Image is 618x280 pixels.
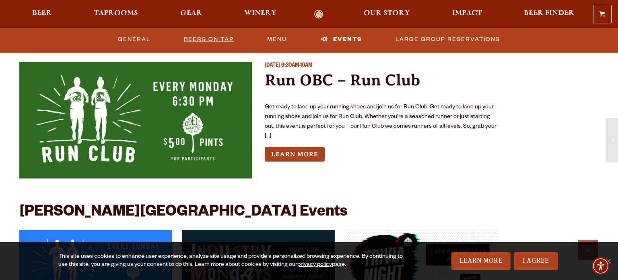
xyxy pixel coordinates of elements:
[265,63,280,69] span: [DATE]
[239,10,282,19] a: Winery
[447,10,487,19] a: Impact
[358,10,415,19] a: Our Story
[265,147,325,162] a: Learn more about Run OBC – Run Club
[89,10,143,19] a: Taprooms
[592,257,610,275] div: Accessibility Menu
[264,30,290,49] a: Menu
[281,63,312,69] span: 9:30AM-10AM
[175,10,208,19] a: Gear
[244,10,276,17] span: Winery
[265,103,497,141] p: Get ready to lace up your running shoes and join us for Run Club. Get ready to lace up your runni...
[265,71,420,89] a: Run OBC – Run Club
[19,62,252,178] a: View event details
[303,10,334,19] a: Odell Home
[364,10,410,17] span: Our Story
[180,10,202,17] span: Gear
[514,252,558,270] a: I Agree
[317,30,365,49] a: Events
[297,262,332,268] a: privacy policy
[578,240,598,260] a: Scroll to top
[392,30,503,49] a: Large Group Reservations
[32,10,52,17] span: Beer
[19,204,347,222] h2: [PERSON_NAME][GEOGRAPHIC_DATA] Events
[524,10,575,17] span: Beer Finder
[519,10,580,19] a: Beer Finder
[94,10,138,17] span: Taprooms
[115,30,154,49] a: General
[27,10,57,19] a: Beer
[58,253,405,269] div: This site uses cookies to enhance user experience, analyze site usage and provide a personalized ...
[451,252,511,270] a: Learn More
[452,10,482,17] span: Impact
[181,30,237,49] a: Beers On Tap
